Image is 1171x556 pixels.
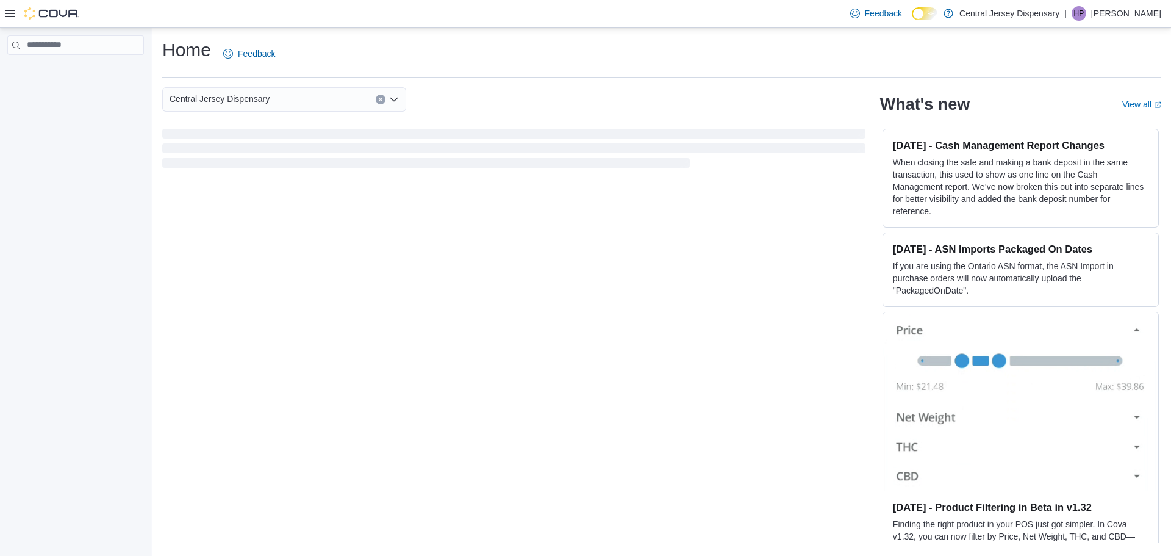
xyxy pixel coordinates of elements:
[1064,6,1067,21] p: |
[959,6,1059,21] p: Central Jersey Dispensary
[238,48,275,60] span: Feedback
[376,95,385,104] button: Clear input
[162,131,865,170] span: Loading
[893,260,1148,297] p: If you are using the Ontario ASN format, the ASN Import in purchase orders will now automatically...
[893,243,1148,255] h3: [DATE] - ASN Imports Packaged On Dates
[912,7,937,20] input: Dark Mode
[1154,101,1161,109] svg: External link
[218,42,280,66] a: Feedback
[1074,6,1084,21] span: HP
[162,38,211,62] h1: Home
[845,1,907,26] a: Feedback
[1072,6,1086,21] div: Himansu Patel
[1091,6,1161,21] p: [PERSON_NAME]
[893,156,1148,217] p: When closing the safe and making a bank deposit in the same transaction, this used to show as one...
[7,57,144,87] nav: Complex example
[865,7,902,20] span: Feedback
[389,95,399,104] button: Open list of options
[893,501,1148,513] h3: [DATE] - Product Filtering in Beta in v1.32
[880,95,970,114] h2: What's new
[24,7,79,20] img: Cova
[893,139,1148,151] h3: [DATE] - Cash Management Report Changes
[170,92,270,106] span: Central Jersey Dispensary
[1122,99,1161,109] a: View allExternal link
